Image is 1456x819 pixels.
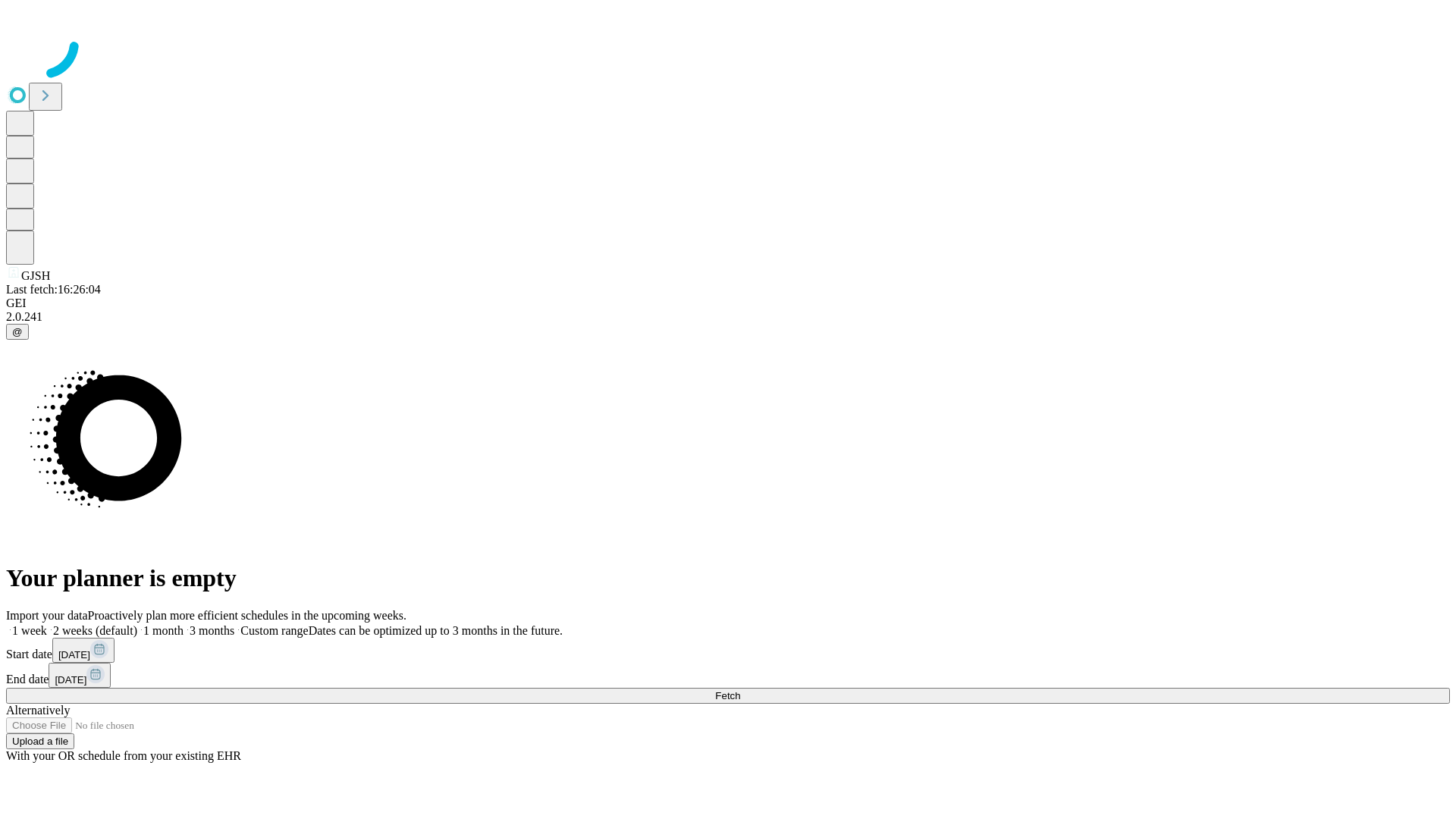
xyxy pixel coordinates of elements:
[6,564,1450,592] h1: Your planner is empty
[55,674,86,686] span: [DATE]
[240,624,308,637] span: Custom range
[88,609,406,622] span: Proactively plan more efficient schedules in the upcoming weeks.
[190,624,234,637] span: 3 months
[6,749,241,762] span: With your OR schedule from your existing EHR
[52,638,115,663] button: [DATE]
[12,326,23,337] span: @
[49,663,111,688] button: [DATE]
[12,624,47,637] span: 1 week
[6,310,1450,324] div: 2.0.241
[6,297,1450,310] div: GEI
[6,638,1450,663] div: Start date
[715,690,740,701] span: Fetch
[143,624,184,637] span: 1 month
[6,283,101,296] span: Last fetch: 16:26:04
[6,324,29,340] button: @
[58,649,90,661] span: [DATE]
[309,624,563,637] span: Dates can be optimized up to 3 months in the future.
[6,688,1450,704] button: Fetch
[6,663,1450,688] div: End date
[6,733,74,749] button: Upload a file
[6,704,70,717] span: Alternatively
[6,609,88,622] span: Import your data
[53,624,137,637] span: 2 weeks (default)
[21,269,50,282] span: GJSH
